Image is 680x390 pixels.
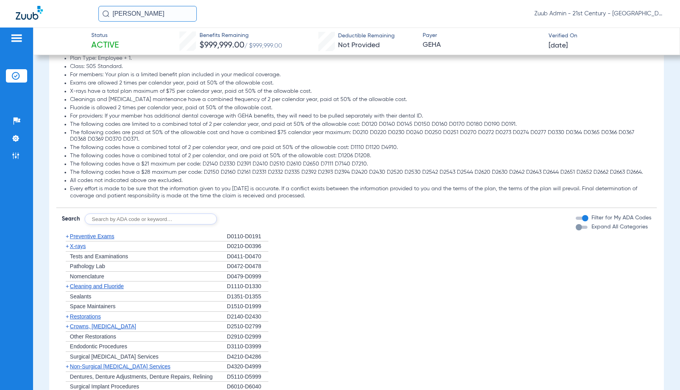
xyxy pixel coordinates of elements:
div: D0479-D0999 [227,272,268,282]
span: Status [91,31,119,40]
span: Endodontic Procedures [70,343,128,350]
li: X-rays have a total plan maximum of $75 per calendar year, paid at 50% of the allowable cost. [70,88,652,95]
span: Payer [423,31,541,40]
span: Zuub Admin - 21st Century - [GEOGRAPHIC_DATA] [534,10,664,18]
span: Pathology Lab [70,263,105,269]
span: Tests and Examinations [70,253,128,259]
span: Surgical Implant Procedures [70,383,139,390]
div: D2140-D2430 [227,312,268,322]
li: Cleanings and [MEDICAL_DATA] maintenance have a combined frequency of 2 per calendar year, paid a... [70,96,652,103]
div: D1351-D1355 [227,292,268,302]
span: Non-Surgical [MEDICAL_DATA] Services [70,363,170,370]
div: D4320-D4999 [227,362,268,372]
span: X-rays [70,243,86,249]
img: Search Icon [102,10,109,17]
span: Nomenclature [70,273,104,280]
span: Deductible Remaining [338,32,395,40]
span: Crowns, [MEDICAL_DATA] [70,323,136,329]
span: Dentures, Denture Adjustments, Denture Repairs, Relining [70,373,213,380]
span: GEHA [423,40,541,50]
li: The following codes have a combined total of 2 per calendar year, and are paid at 50% of the allo... [70,144,652,151]
div: D1110-D1330 [227,281,268,292]
div: D0411-D0470 [227,252,268,262]
li: All codes not indicated above are excluded. [70,177,652,184]
div: D0110-D0191 [227,232,268,242]
div: D2910-D2999 [227,332,268,342]
li: The following codes have a $21 maximum per code: D2140 D2330 D2391 D2410 D2510 D2610 D2650 D7111 ... [70,161,652,168]
span: $999,999.00 [200,41,244,50]
li: Exams are allowed 2 times per calendar year, paid at 50% of the allowable cost. [70,80,652,87]
li: The following codes are limited to a combined total of 2 per calendar year, and paid at 50% of th... [70,121,652,128]
img: Zuub Logo [16,6,43,20]
li: Class: S05 Standard. [70,63,652,70]
img: hamburger-icon [10,33,23,43]
span: Active [91,40,119,51]
li: Plan Type: Employee + 1. [70,55,652,62]
div: D1510-D1999 [227,302,268,312]
span: Preventive Exams [70,233,115,239]
div: D5110-D5999 [227,372,268,382]
div: D2510-D2799 [227,322,268,332]
li: For members: Your plan is a limited benefit plan included in your medical coverage. [70,72,652,79]
span: + [66,313,69,320]
span: Verified On [549,32,667,40]
li: Fluoride is allowed 2 times per calendar year, paid at 50% of the allowable cost. [70,105,652,112]
span: + [66,283,69,289]
li: The following codes are paid at 50% of the allowable cost and have a combined $75 calendar year m... [70,129,652,143]
span: Benefits Remaining [200,31,282,40]
span: Not Provided [338,42,380,49]
span: + [66,233,69,239]
div: D3110-D3999 [227,342,268,352]
li: Every effort is made to be sure that the information given to you [DATE] is accurate. If a confli... [70,186,652,199]
span: / $999,999.00 [244,43,282,49]
div: D0210-D0396 [227,241,268,252]
span: [DATE] [549,41,568,51]
span: Cleaning and Fluoride [70,283,124,289]
span: Restorations [70,313,101,320]
span: Sealants [70,293,91,300]
span: + [66,323,69,329]
div: D0472-D0478 [227,261,268,272]
li: The following codes have a $28 maximum per code: D2150 D2160 D2161 D2331 D2332 D2335 D2392 D2393 ... [70,169,652,176]
span: Surgical [MEDICAL_DATA] Services [70,353,159,360]
li: For providers: If your member has additional dental coverage with GEHA benefits, they will need t... [70,113,652,120]
span: Other Restorations [70,333,116,340]
span: + [66,243,69,249]
span: Search [62,215,80,223]
div: D4210-D4286 [227,352,268,362]
input: Search by ADA code or keyword… [85,213,217,224]
span: + [66,363,69,370]
span: Expand All Categories [591,224,648,230]
label: Filter for My ADA Codes [590,214,651,222]
input: Search for patients [98,6,197,22]
li: The following codes have a combined total of 2 per calendar, and are paid at 50% of the allowable... [70,153,652,160]
span: Space Maintainers [70,303,116,309]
